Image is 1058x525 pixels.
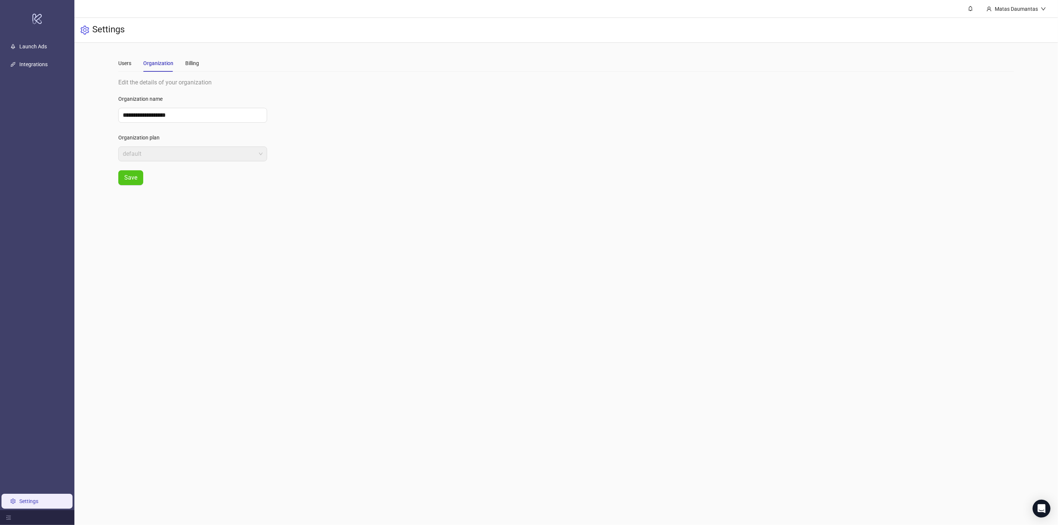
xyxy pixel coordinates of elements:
[123,147,263,161] span: default
[1041,6,1046,12] span: down
[968,6,973,11] span: bell
[1033,500,1051,518] div: Open Intercom Messenger
[19,44,47,49] a: Launch Ads
[118,132,164,144] label: Organization plan
[118,170,143,185] button: Save
[992,5,1041,13] div: Matas Daumantas
[118,59,131,67] div: Users
[143,59,173,67] div: Organization
[6,515,11,520] span: menu-fold
[80,26,89,35] span: setting
[92,24,125,36] h3: Settings
[118,78,1014,87] div: Edit the details of your organization
[118,93,167,105] label: Organization name
[19,61,48,67] a: Integrations
[987,6,992,12] span: user
[124,174,137,181] span: Save
[118,108,267,123] input: Organization name
[19,498,38,504] a: Settings
[185,59,199,67] div: Billing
